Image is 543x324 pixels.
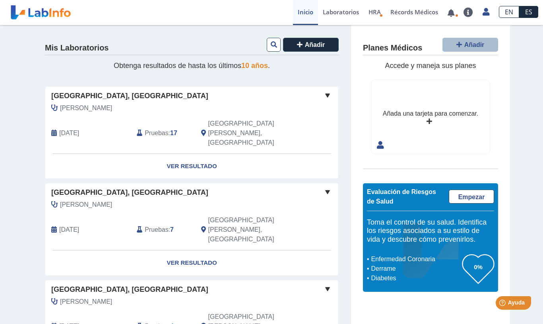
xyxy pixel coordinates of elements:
[145,225,168,235] span: Pruebas
[170,226,174,233] b: 7
[305,41,325,48] span: Añadir
[145,128,168,138] span: Pruebas
[114,62,270,70] span: Obtenga resultados de hasta los últimos .
[519,6,538,18] a: ES
[60,297,112,307] span: Mattei, Jorge
[60,200,112,210] span: Mattei, Jorge
[368,8,381,16] span: HRA
[208,119,296,147] span: San Juan, PR
[442,38,498,52] button: Añadir
[170,130,177,136] b: 17
[283,38,339,52] button: Añadir
[59,225,79,235] span: 2025-05-17
[45,154,338,179] a: Ver Resultado
[208,215,296,244] span: San Juan, PR
[367,188,436,205] span: Evaluación de Riesgos de Salud
[369,264,462,274] li: Derrame
[449,190,494,204] a: Empezar
[51,187,208,198] span: [GEOGRAPHIC_DATA], [GEOGRAPHIC_DATA]
[131,215,195,244] div: :
[369,254,462,264] li: Enfermedad Coronaria
[499,6,519,18] a: EN
[241,62,268,70] span: 10 años
[383,109,478,118] div: Añada una tarjeta para comenzar.
[369,274,462,283] li: Diabetes
[367,218,494,244] h5: Toma el control de su salud. Identifica los riesgos asociados a su estilo de vida y descubre cómo...
[60,103,112,113] span: Mattei, Jorge
[45,250,338,275] a: Ver Resultado
[45,43,109,53] h4: Mis Laboratorios
[51,284,208,295] span: [GEOGRAPHIC_DATA], [GEOGRAPHIC_DATA]
[363,43,422,53] h4: Planes Médicos
[458,194,485,200] span: Empezar
[59,128,79,138] span: 2025-08-30
[51,91,208,101] span: [GEOGRAPHIC_DATA], [GEOGRAPHIC_DATA]
[472,293,534,315] iframe: Help widget launcher
[385,62,476,70] span: Accede y maneja sus planes
[464,41,485,48] span: Añadir
[462,262,494,272] h3: 0%
[131,119,195,147] div: :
